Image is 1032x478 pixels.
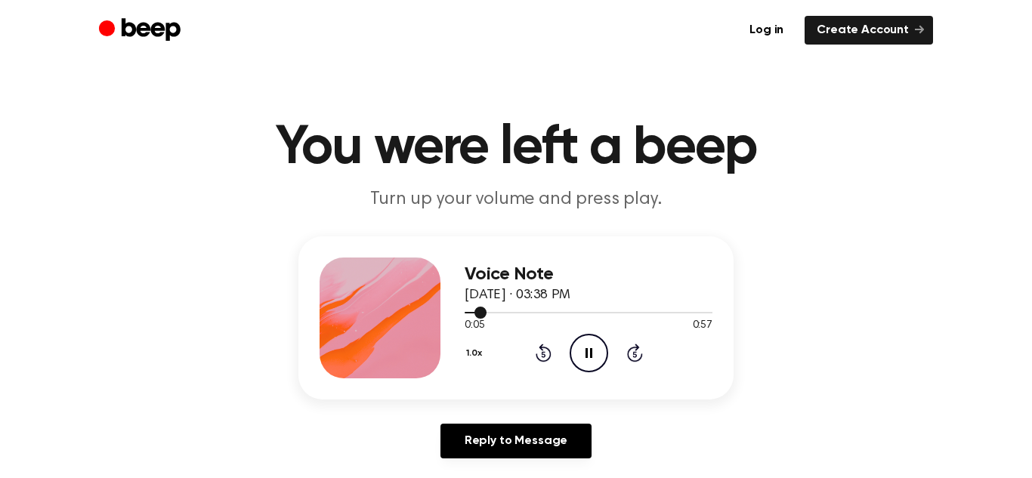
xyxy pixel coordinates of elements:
button: 1.0x [465,341,488,366]
a: Create Account [805,16,933,45]
span: 0:05 [465,318,484,334]
h1: You were left a beep [129,121,903,175]
h3: Voice Note [465,264,712,285]
span: [DATE] · 03:38 PM [465,288,570,302]
a: Beep [99,16,184,45]
span: 0:57 [693,318,712,334]
a: Log in [737,16,796,45]
a: Reply to Message [440,424,592,458]
p: Turn up your volume and press play. [226,187,806,212]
